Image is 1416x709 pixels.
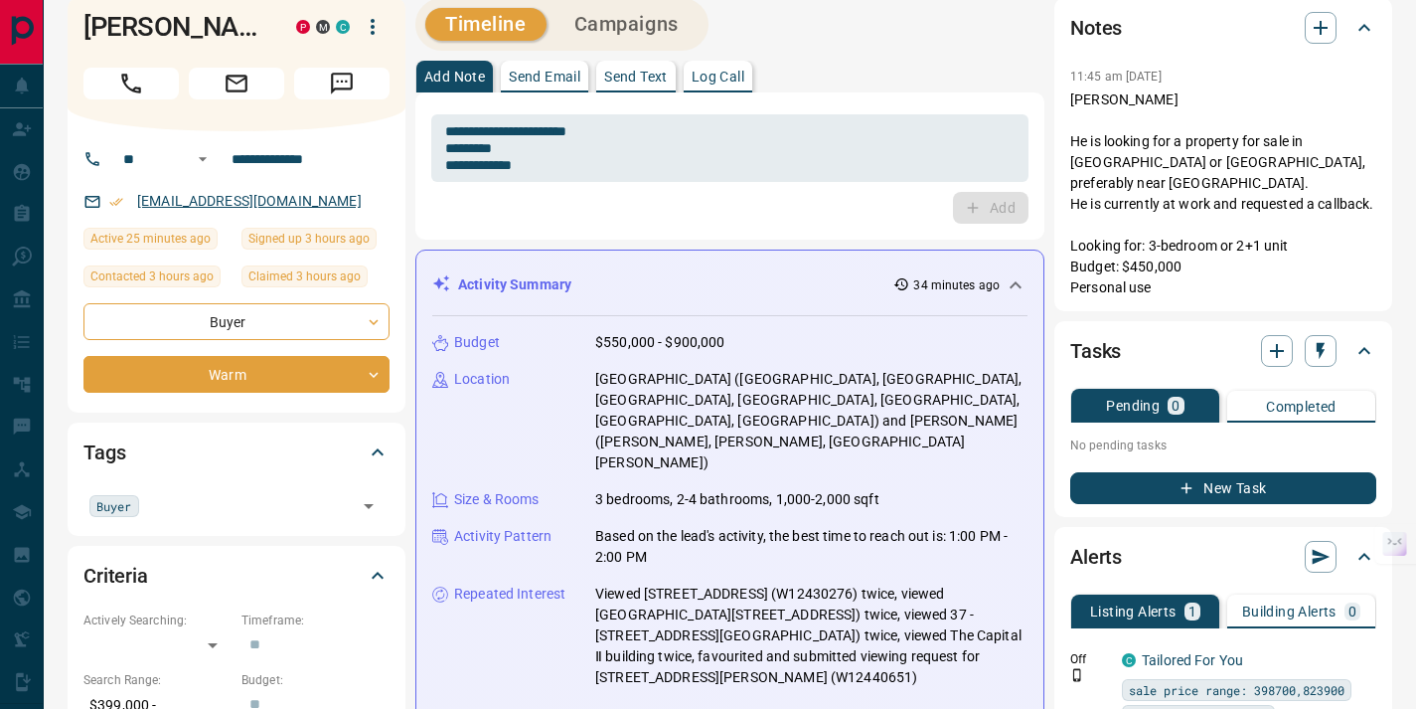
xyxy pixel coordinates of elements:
p: Repeated Interest [454,584,565,605]
button: Campaigns [554,8,699,41]
div: mrloft.ca [316,20,330,34]
a: Tailored For You [1142,652,1243,668]
button: Open [355,492,383,520]
p: Timeframe: [241,612,390,629]
p: 11:45 am [DATE] [1070,70,1162,84]
span: Message [294,68,390,99]
p: Listing Alerts [1090,605,1177,619]
p: Send Text [604,70,668,84]
div: Wed Oct 15 2025 [83,266,232,293]
div: condos.ca [336,20,350,34]
h1: [PERSON_NAME] [83,11,266,43]
p: Send Email [509,70,580,84]
a: [EMAIL_ADDRESS][DOMAIN_NAME] [137,193,362,209]
p: Log Call [692,70,744,84]
span: Buyer [96,496,132,516]
button: New Task [1070,472,1376,504]
p: Budget: [241,671,390,689]
p: Location [454,369,510,390]
p: Add Note [424,70,485,84]
svg: Email Verified [109,195,123,209]
p: $550,000 - $900,000 [595,332,725,353]
p: Activity Pattern [454,526,551,547]
div: Notes [1070,4,1376,52]
p: No pending tasks [1070,431,1376,460]
p: Search Range: [83,671,232,689]
p: [PERSON_NAME] He is looking for a property for sale in [GEOGRAPHIC_DATA] or [GEOGRAPHIC_DATA], pr... [1070,89,1376,298]
h2: Notes [1070,12,1122,44]
button: Timeline [425,8,547,41]
span: Email [189,68,284,99]
p: 3 bedrooms, 2-4 bathrooms, 1,000-2,000 sqft [595,489,879,510]
div: Tags [83,429,390,476]
p: Actively Searching: [83,612,232,629]
div: Wed Oct 15 2025 [83,228,232,256]
h2: Tasks [1070,335,1121,367]
div: Wed Oct 15 2025 [241,266,390,293]
p: Viewed [STREET_ADDRESS] (W12430276) twice, viewed [GEOGRAPHIC_DATA][STREET_ADDRESS]) twice, viewe... [595,584,1027,688]
span: Signed up 3 hours ago [248,229,370,249]
button: Open [191,147,215,171]
div: Buyer [83,303,390,340]
span: Contacted 3 hours ago [90,266,214,286]
p: 34 minutes ago [913,276,1000,294]
span: Call [83,68,179,99]
div: condos.ca [1122,653,1136,667]
div: property.ca [296,20,310,34]
p: Based on the lead's activity, the best time to reach out is: 1:00 PM - 2:00 PM [595,526,1027,568]
p: Off [1070,650,1110,668]
p: 1 [1188,605,1196,619]
p: Pending [1106,399,1160,413]
div: Criteria [83,552,390,600]
div: Wed Oct 15 2025 [241,228,390,256]
p: 0 [1172,399,1180,413]
p: [GEOGRAPHIC_DATA] ([GEOGRAPHIC_DATA], [GEOGRAPHIC_DATA], [GEOGRAPHIC_DATA], [GEOGRAPHIC_DATA], [G... [595,369,1027,473]
p: Budget [454,332,500,353]
p: Size & Rooms [454,489,540,510]
div: Activity Summary34 minutes ago [432,266,1027,303]
span: Claimed 3 hours ago [248,266,361,286]
p: Building Alerts [1242,605,1337,619]
div: Alerts [1070,533,1376,581]
span: Active 25 minutes ago [90,229,211,249]
p: 0 [1348,605,1356,619]
h2: Alerts [1070,541,1122,573]
svg: Push Notification Only [1070,668,1084,682]
h2: Criteria [83,560,148,592]
div: Warm [83,356,390,393]
h2: Tags [83,437,125,468]
span: sale price range: 398700,823900 [1129,680,1344,700]
p: Completed [1266,400,1337,414]
div: Tasks [1070,327,1376,375]
p: Activity Summary [458,274,571,295]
